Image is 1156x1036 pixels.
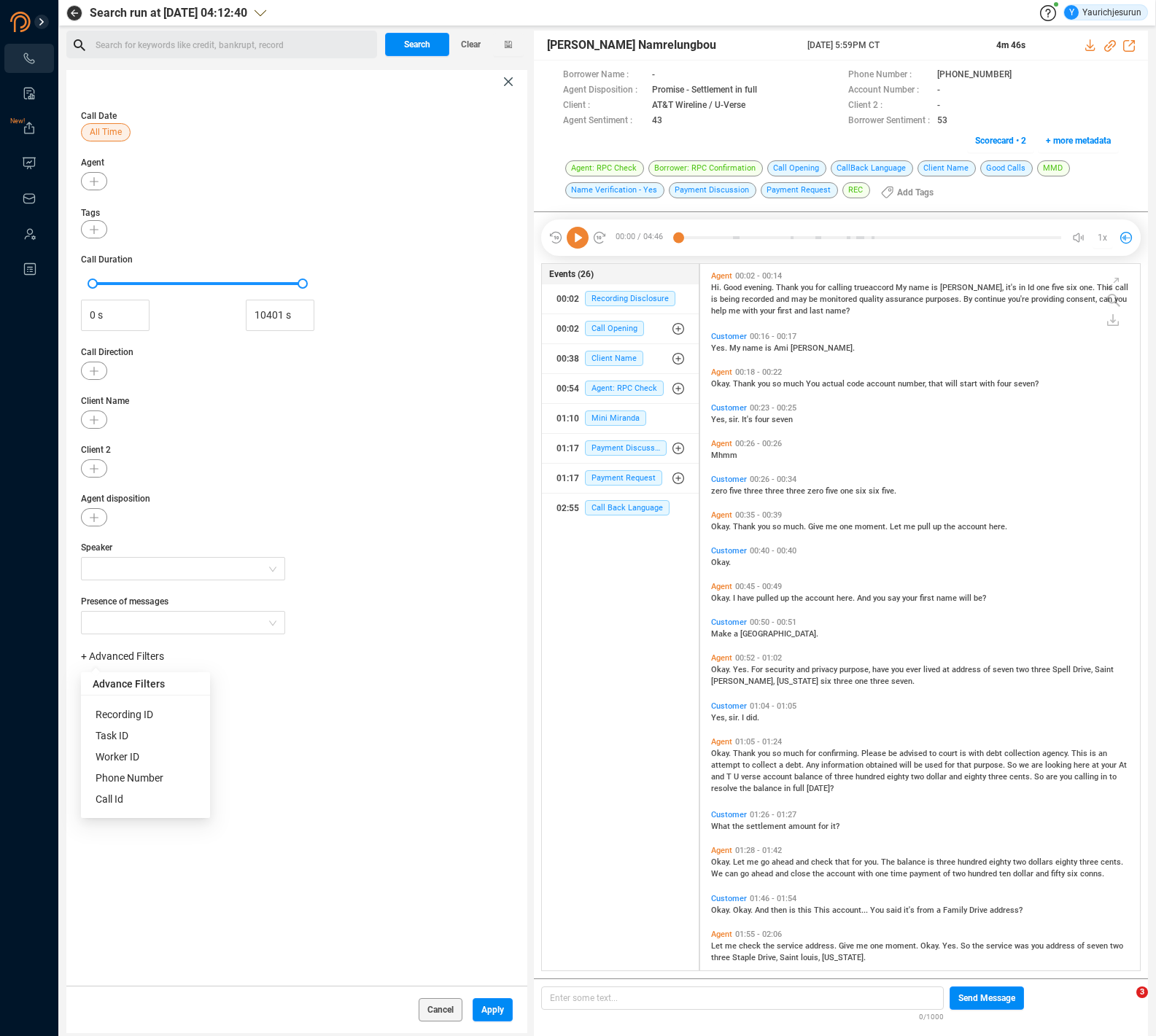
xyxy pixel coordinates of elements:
span: I [742,713,746,723]
span: This [1071,749,1090,758]
span: Okay. [711,749,733,758]
span: an [1098,749,1107,758]
span: moment. [855,522,890,531]
button: 00:02Call Opening [542,314,699,343]
span: for [852,857,864,867]
span: up [780,593,791,603]
li: Inbox [4,184,54,213]
div: Yaurichjesurun [1064,5,1141,20]
span: Yes. [711,343,729,353]
span: Search [404,33,430,56]
span: check [811,857,835,867]
span: The [881,857,897,867]
span: Okay. [711,857,733,867]
span: three [1031,665,1052,674]
span: can [1099,295,1114,304]
span: monitored [820,295,859,304]
span: amount [788,822,818,831]
span: is [765,343,774,353]
span: Mini Miranda [585,410,646,426]
span: say [888,593,902,603]
span: Scorecard • 2 [975,129,1026,152]
span: [PERSON_NAME], [711,677,777,686]
span: in [1101,772,1109,782]
span: may [791,295,809,304]
span: three [936,857,958,867]
span: for [806,749,818,758]
span: four [997,379,1014,389]
span: are [1046,772,1060,782]
span: trueaccord [854,283,896,292]
span: Payment Request [585,470,662,486]
button: 00:02Recording Disclosure [542,284,699,313]
span: looking [1045,760,1074,770]
span: agency. [1042,749,1071,758]
span: used [925,760,944,770]
span: three [765,486,786,496]
span: T [726,772,734,782]
button: 01:17Payment Discussion [542,434,699,463]
span: [GEOGRAPHIC_DATA]. [740,629,818,639]
span: Okay. [711,665,733,674]
span: me [904,522,918,531]
span: evening. [744,283,776,292]
span: eighty [887,772,911,782]
span: This [1097,283,1115,292]
span: information [821,760,866,770]
span: assurance [885,295,926,304]
span: New! [10,106,25,136]
span: sir. [729,713,742,723]
span: to [929,749,939,758]
span: me [747,857,761,867]
span: Good [724,283,744,292]
span: [US_STATE] [777,677,821,686]
span: + more metadata [1046,129,1111,152]
span: Spell [1052,665,1073,674]
span: one [855,677,870,686]
span: Ami [774,343,791,353]
span: Speaker [81,541,285,554]
span: Any [806,760,821,770]
span: that [928,379,945,389]
span: with [742,306,760,316]
span: Call Opening [585,321,644,336]
span: will [959,593,974,603]
span: privacy [812,665,839,674]
span: name [742,343,765,353]
span: in [784,784,793,793]
span: Agent [81,156,513,169]
div: 00:02 [556,317,579,340]
span: in [1019,283,1028,292]
span: that [835,857,852,867]
span: four [755,415,772,424]
span: By [963,295,974,304]
span: Tags [81,208,100,218]
span: seven [772,415,793,424]
span: So [1007,760,1019,770]
span: six [1066,283,1079,292]
span: court [939,749,960,758]
span: Presence of messages [81,595,285,608]
span: full [793,784,807,793]
span: five [1052,283,1066,292]
span: have [872,665,891,674]
li: Interactions [4,44,54,73]
span: Yes, [711,713,729,723]
span: zero [711,486,729,496]
span: here. [837,593,857,603]
span: much [783,379,806,389]
span: Call Back Language [585,500,670,515]
span: is [960,749,969,758]
span: six [821,677,834,686]
span: three [834,772,856,782]
button: 02:55Call Back Language [542,494,699,523]
span: purpose. [974,760,1007,770]
span: you [873,593,888,603]
span: name? [826,306,850,316]
span: a [734,629,740,639]
span: and [949,772,964,782]
span: dollar [926,772,949,782]
span: Thank [776,283,801,292]
span: and [796,665,812,674]
span: one [1036,283,1052,292]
